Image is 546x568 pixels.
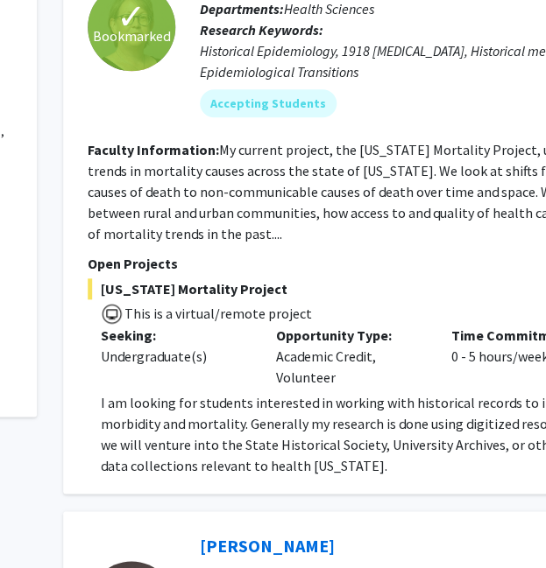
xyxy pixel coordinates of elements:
mat-chip: Accepting Students [200,89,337,117]
span: This is a virtual/remote project [123,305,312,322]
span: Bookmarked [93,25,170,46]
p: Seeking: [101,325,250,346]
div: Academic Credit, Volunteer [263,325,438,388]
iframe: Chat [13,489,74,555]
span: ✓ [117,8,146,25]
a: [PERSON_NAME] [200,534,335,556]
b: Research Keywords: [200,21,323,39]
b: Faculty Information: [88,141,219,158]
div: Undergraduate(s) [101,346,250,367]
p: Opportunity Type: [276,325,425,346]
